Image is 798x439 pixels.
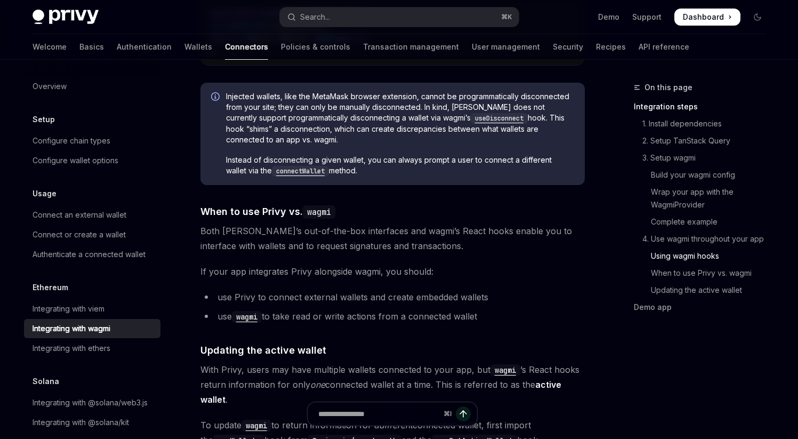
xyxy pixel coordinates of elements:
span: Updating the active wallet [200,343,326,357]
a: Connect or create a wallet [24,225,160,244]
em: one [310,379,325,390]
h5: Usage [33,187,57,200]
button: Send message [456,406,471,421]
div: Authenticate a connected wallet [33,248,146,261]
a: Integrating with ethers [24,339,160,358]
span: With Privy, users may have multiple wallets connected to your app, but ’s React hooks return info... [200,362,585,407]
a: Connectors [225,34,268,60]
a: 3. Setup wagmi [634,149,775,166]
a: connectWallet [272,166,329,175]
a: Build your wagmi config [634,166,775,183]
a: Demo app [634,299,775,316]
a: Configure chain types [24,131,160,150]
span: Dashboard [683,12,724,22]
a: Configure wallet options [24,151,160,170]
a: Security [553,34,583,60]
a: Overview [24,77,160,96]
span: Instead of disconnecting a given wallet, you can always prompt a user to connect a different wall... [226,155,574,177]
code: wagmi [232,311,262,323]
a: Support [632,12,662,22]
span: Injected wallets, like the MetaMask browser extension, cannot be programmatically disconnected fr... [226,91,574,145]
li: use Privy to connect external wallets and create embedded wallets [200,290,585,305]
a: Integration steps [634,98,775,115]
a: Recipes [596,34,626,60]
div: Search... [300,11,330,23]
div: Integrating with wagmi [33,322,110,335]
button: Toggle dark mode [749,9,766,26]
a: Demo [598,12,619,22]
a: When to use Privy vs. wagmi [634,265,775,282]
h5: Ethereum [33,281,68,294]
a: 2. Setup TanStack Query [634,132,775,149]
div: Connect or create a wallet [33,228,126,241]
span: If your app integrates Privy alongside wagmi, you should: [200,264,585,279]
button: Open search [280,7,519,27]
code: useDisconnect [471,113,528,124]
span: ⌘ K [501,13,512,21]
img: dark logo [33,10,99,25]
div: Connect an external wallet [33,209,126,221]
a: Authenticate a connected wallet [24,245,160,264]
a: 4. Use wagmi throughout your app [634,230,775,248]
a: User management [472,34,540,60]
h5: Solana [33,375,59,388]
a: Updating the active wallet [634,282,775,299]
a: Policies & controls [281,34,350,60]
a: Transaction management [363,34,459,60]
a: Integrating with wagmi [24,319,160,338]
div: Integrating with @solana/kit [33,416,129,429]
a: 1. Install dependencies [634,115,775,132]
input: Ask a question... [318,402,439,426]
h5: Setup [33,113,55,126]
div: Integrating with @solana/web3.js [33,396,148,409]
a: useDisconnect [471,113,528,122]
a: Wallets [184,34,212,60]
div: Integrating with viem [33,302,104,315]
code: connectWallet [272,166,329,177]
div: Configure chain types [33,134,110,147]
a: API reference [639,34,689,60]
span: Both [PERSON_NAME]’s out-of-the-box interfaces and wagmi’s React hooks enable you to interface wi... [200,224,585,253]
span: When to use Privy vs. [200,204,335,219]
code: wagmi [490,364,520,376]
a: Complete example [634,213,775,230]
a: Basics [79,34,104,60]
div: Overview [33,80,67,93]
a: wagmi [232,311,262,322]
a: Connect an external wallet [24,205,160,225]
div: Integrating with ethers [33,342,110,355]
a: wagmi [490,364,520,375]
span: On this page [644,81,692,94]
div: Configure wallet options [33,154,118,167]
a: Integrating with @solana/kit [24,413,160,432]
li: use to take read or write actions from a connected wallet [200,309,585,324]
a: Using wagmi hooks [634,248,775,265]
a: Authentication [117,34,172,60]
code: wagmi [303,205,335,219]
a: Dashboard [674,9,740,26]
a: Integrating with viem [24,299,160,318]
svg: Info [211,92,222,103]
a: Integrating with @solana/web3.js [24,393,160,412]
a: Welcome [33,34,67,60]
a: Wrap your app with the WagmiProvider [634,183,775,213]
